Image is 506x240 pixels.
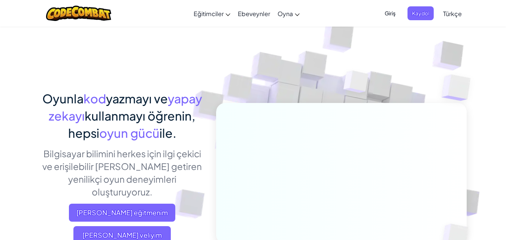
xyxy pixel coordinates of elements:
[99,125,160,140] span: oyun gücü
[68,108,196,140] span: kullanmayı öğrenin, hepsi
[407,6,434,20] button: Kaydol
[443,10,462,18] span: Türkçe
[190,3,234,24] a: Eğitimciler
[329,56,383,112] img: Overlap cubes
[194,10,224,18] span: Eğitimciler
[234,3,274,24] a: Ebeveynler
[278,10,293,18] span: Oyna
[274,3,303,24] a: Oyna
[42,91,84,106] span: Oyunla
[69,204,175,222] a: [PERSON_NAME] eğitmenim
[160,125,176,140] span: ile.
[380,6,400,20] button: Giriş
[427,56,491,119] img: Overlap cubes
[40,147,205,198] p: Bilgisayar bilimini herkes için ilgi çekici ve erişilebilir [PERSON_NAME] getiren yenilikçi oyun ...
[46,6,112,21] img: CodeCombat logo
[84,91,106,106] span: kod
[106,91,168,106] span: yazmayı ve
[439,3,466,24] a: Türkçe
